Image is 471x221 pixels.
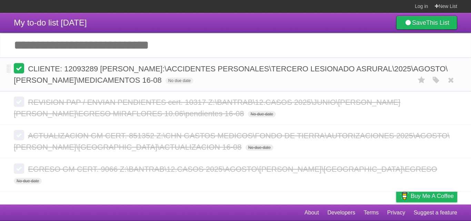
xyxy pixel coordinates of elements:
[400,190,409,202] img: Buy me a coffee
[14,98,400,118] span: REVISION PAP / ENVIAN PENDIENTES cert. 10317 Z:\BANTRAB\12.CASOS 2025\JUNIO\[PERSON_NAME] [PERSON...
[414,206,457,219] a: Suggest a feature
[14,131,450,151] span: ACTUALIZACION GM CERT. 851352 Z:\CHN GASTOS MEDICOS\FONDO DE TIERRA\AUTORIZACIONES 2025\AGOSTO\[P...
[14,130,24,140] label: Done
[387,206,405,219] a: Privacy
[14,163,24,174] label: Done
[14,64,448,84] span: CLIENTE: 12093289 [PERSON_NAME]:\ACCIDENTES PERSONALES\TERCERO LESIONADO ASRURAL\2025\AGOSTO\[PER...
[327,206,355,219] a: Developers
[14,97,24,107] label: Done
[415,74,428,86] label: Star task
[14,178,42,184] span: No due date
[426,19,449,26] b: This List
[14,63,24,73] label: Done
[28,165,439,173] span: EGRESO GM CERT. 9066 Z:\BANTRAB\12.CASOS 2025\AGOSTO\[PERSON_NAME]\[GEOGRAPHIC_DATA]\EGRESO
[396,16,457,30] a: SaveThis List
[14,18,87,27] span: My to-do list [DATE]
[166,78,193,84] span: No due date
[364,206,379,219] a: Terms
[304,206,319,219] a: About
[411,190,454,202] span: Buy me a coffee
[248,111,276,117] span: No due date
[396,190,457,202] a: Buy me a coffee
[245,144,273,151] span: No due date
